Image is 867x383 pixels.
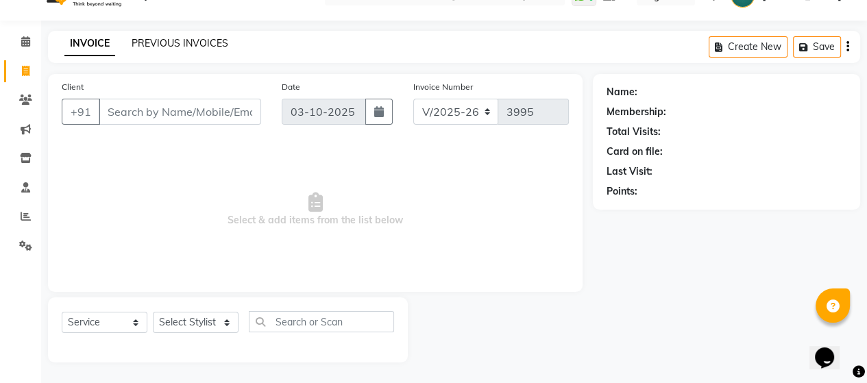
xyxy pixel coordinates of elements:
[607,125,661,139] div: Total Visits:
[607,184,637,199] div: Points:
[62,81,84,93] label: Client
[809,328,853,369] iframe: chat widget
[607,85,637,99] div: Name:
[413,81,473,93] label: Invoice Number
[64,32,115,56] a: INVOICE
[62,99,100,125] button: +91
[607,105,666,119] div: Membership:
[99,99,261,125] input: Search by Name/Mobile/Email/Code
[607,145,663,159] div: Card on file:
[709,36,787,58] button: Create New
[793,36,841,58] button: Save
[249,311,394,332] input: Search or Scan
[132,37,228,49] a: PREVIOUS INVOICES
[282,81,300,93] label: Date
[62,141,569,278] span: Select & add items from the list below
[607,164,652,179] div: Last Visit:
